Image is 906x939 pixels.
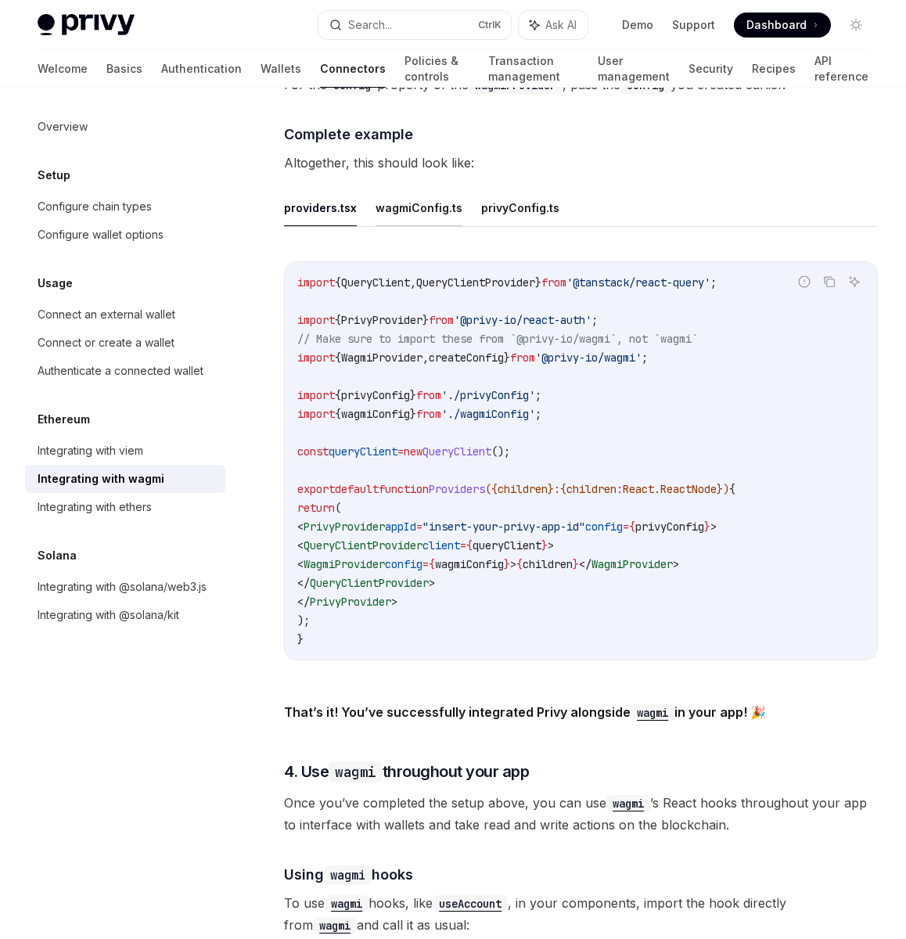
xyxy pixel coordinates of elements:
[433,895,508,911] a: useAccount
[454,313,591,327] span: '@privy-io/react-auth'
[535,351,642,365] span: '@privy-io/wagmi'
[284,124,413,145] span: Complete example
[297,482,335,496] span: export
[416,407,441,421] span: from
[441,407,535,421] span: './wagmiConfig'
[734,13,831,38] a: Dashboard
[297,313,335,327] span: import
[25,573,225,601] a: Integrating with @solana/web3.js
[341,388,410,402] span: privyConfig
[488,50,579,88] a: Transaction management
[297,520,304,534] span: <
[410,275,416,290] span: ,
[566,482,617,496] span: children
[545,17,577,33] span: Ask AI
[485,482,498,496] span: ({
[284,864,413,885] span: Using hooks
[752,50,796,88] a: Recipes
[324,865,372,885] code: wagmi
[573,557,579,571] span: }
[422,538,460,552] span: client
[335,313,341,327] span: {
[660,482,717,496] span: ReactNode
[843,13,868,38] button: Toggle dark mode
[598,50,670,88] a: User management
[629,520,635,534] span: {
[297,388,335,402] span: import
[38,225,164,244] div: Configure wallet options
[710,520,717,534] span: >
[429,482,485,496] span: Providers
[541,275,566,290] span: from
[297,332,698,346] span: // Make sure to import these from `@privy-io/wagmi`, not `wagmi`
[591,557,673,571] span: WagmiProvider
[672,17,715,33] a: Support
[535,388,541,402] span: ;
[341,275,410,290] span: QueryClient
[25,493,225,521] a: Integrating with ethers
[441,388,535,402] span: './privyConfig'
[106,50,142,88] a: Basics
[335,275,341,290] span: {
[416,275,535,290] span: QueryClientProvider
[710,275,717,290] span: ;
[38,305,175,324] div: Connect an external wallet
[38,362,203,380] div: Authenticate a connected wallet
[341,313,422,327] span: PrivyProvider
[642,351,648,365] span: ;
[491,444,510,459] span: ();
[504,557,510,571] span: }
[385,557,422,571] span: config
[297,407,335,421] span: import
[38,14,135,36] img: light logo
[579,557,591,571] span: </
[688,50,733,88] a: Security
[38,469,164,488] div: Integrating with wagmi
[297,444,329,459] span: const
[335,388,341,402] span: {
[410,407,416,421] span: }
[379,482,429,496] span: function
[348,16,392,34] div: Search...
[376,189,462,226] button: wagmiConfig.ts
[435,557,504,571] span: wagmiConfig
[38,546,77,565] h5: Solana
[422,520,585,534] span: "insert-your-privy-app-id"
[535,407,541,421] span: ;
[304,538,422,552] span: QueryClientProvider
[335,407,341,421] span: {
[416,388,441,402] span: from
[297,557,304,571] span: <
[429,576,435,590] span: >
[38,333,174,352] div: Connect or create a wallet
[704,520,710,534] span: }
[297,538,304,552] span: <
[622,17,653,33] a: Demo
[310,576,429,590] span: QueryClientProvider
[297,351,335,365] span: import
[325,895,369,912] code: wagmi
[318,11,510,39] button: Search...CtrlK
[429,557,435,571] span: {
[473,538,541,552] span: queryClient
[422,351,429,365] span: ,
[38,577,207,596] div: Integrating with @solana/web3.js
[481,189,559,226] button: privyConfig.ts
[422,313,429,327] span: }
[794,272,814,292] button: Report incorrect code
[161,50,242,88] a: Authentication
[304,557,385,571] span: WagmiProvider
[397,444,404,459] span: =
[25,192,225,221] a: Configure chain types
[635,520,704,534] span: privyConfig
[329,761,383,782] code: wagmi
[729,482,735,496] span: {
[385,520,416,534] span: appId
[606,795,650,811] a: wagmi
[429,313,454,327] span: from
[25,437,225,465] a: Integrating with viem
[38,274,73,293] h5: Usage
[25,465,225,493] a: Integrating with wagmi
[284,152,878,174] span: Altogether, this should look like:
[673,557,679,571] span: >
